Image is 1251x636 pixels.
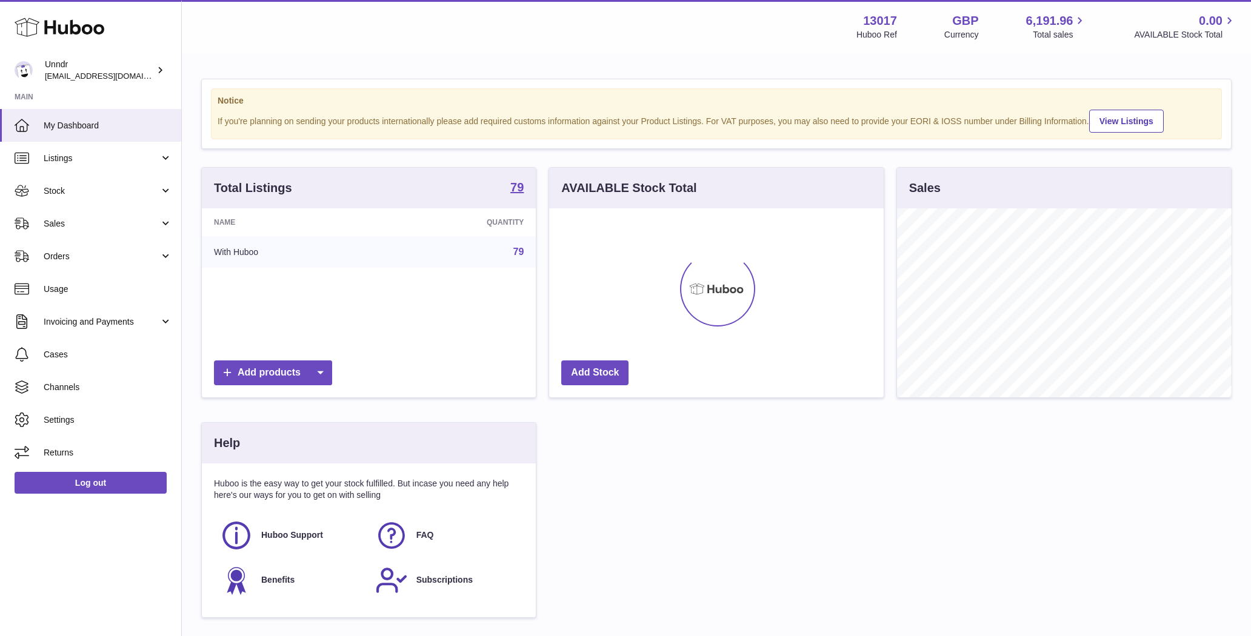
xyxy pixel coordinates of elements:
strong: GBP [952,13,978,29]
span: Returns [44,447,172,459]
span: Huboo Support [261,529,323,541]
span: [EMAIL_ADDRESS][DOMAIN_NAME] [45,71,178,81]
td: With Huboo [202,236,378,268]
a: Add Stock [561,360,629,385]
h3: Help [214,435,240,451]
a: Add products [214,360,332,385]
div: Unndr [45,59,154,82]
span: Invoicing and Payments [44,316,159,328]
span: FAQ [416,529,434,541]
span: AVAILABLE Stock Total [1134,29,1236,41]
span: Listings [44,153,159,164]
h3: AVAILABLE Stock Total [561,180,696,196]
span: My Dashboard [44,120,172,131]
a: Subscriptions [375,564,518,597]
a: 79 [510,181,524,196]
span: Orders [44,251,159,262]
a: 0.00 AVAILABLE Stock Total [1134,13,1236,41]
strong: 13017 [863,13,897,29]
a: FAQ [375,519,518,552]
div: Huboo Ref [856,29,897,41]
th: Name [202,208,378,236]
h3: Sales [909,180,941,196]
span: Total sales [1033,29,1087,41]
span: Stock [44,185,159,197]
a: Log out [15,472,167,494]
a: Huboo Support [220,519,363,552]
a: 79 [513,247,524,257]
a: 6,191.96 Total sales [1026,13,1087,41]
p: Huboo is the easy way to get your stock fulfilled. But incase you need any help here's our ways f... [214,478,524,501]
h3: Total Listings [214,180,292,196]
span: Cases [44,349,172,360]
span: Benefits [261,574,295,586]
th: Quantity [378,208,536,236]
div: Currency [944,29,979,41]
span: 6,191.96 [1026,13,1073,29]
span: Subscriptions [416,574,473,586]
strong: 79 [510,181,524,193]
span: Usage [44,283,172,295]
span: 0.00 [1199,13,1223,29]
strong: Notice [218,95,1215,107]
span: Sales [44,218,159,230]
span: Settings [44,414,172,426]
img: sofiapanwar@gmail.com [15,61,33,79]
a: View Listings [1089,110,1164,133]
span: Channels [44,382,172,393]
a: Benefits [220,564,363,597]
div: If you're planning on sending your products internationally please add required customs informati... [218,108,1215,133]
